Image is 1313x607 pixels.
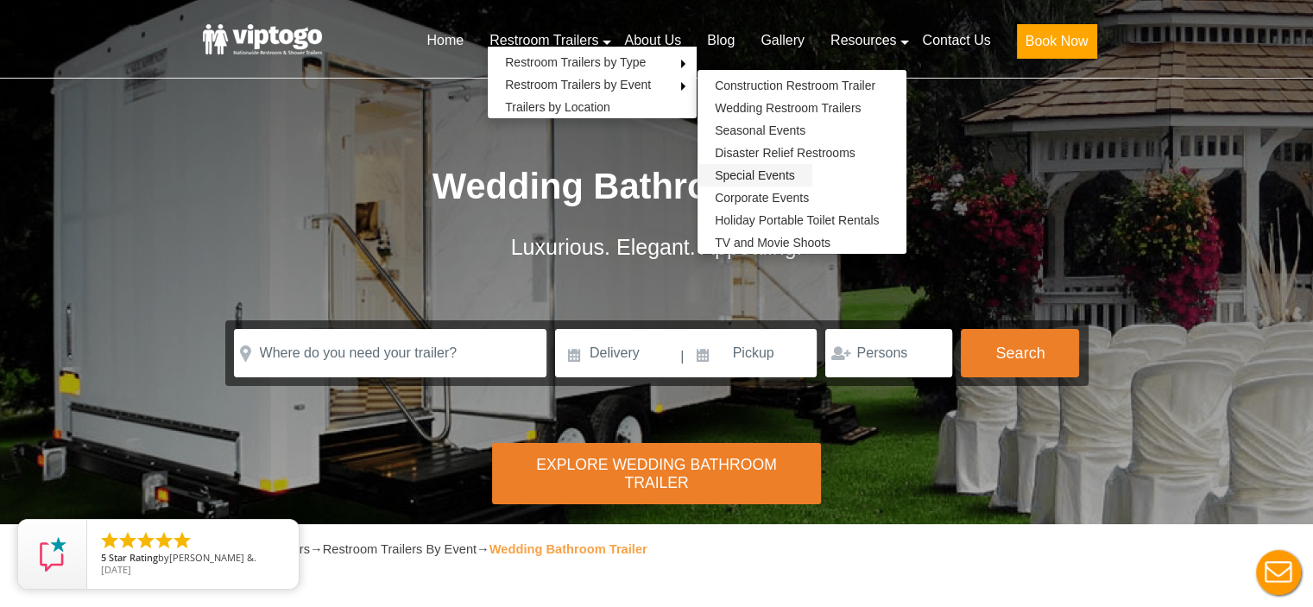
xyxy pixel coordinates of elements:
[825,329,952,377] input: Persons
[680,329,684,384] span: |
[961,329,1079,377] button: Search
[698,119,823,142] a: Seasonal Events
[109,551,158,564] span: Star Rating
[101,551,106,564] span: 5
[101,553,285,565] span: by
[686,329,817,377] input: Pickup
[909,22,1003,60] a: Contact Us
[477,22,611,60] a: Restroom Trailers
[35,537,70,572] img: Review Rating
[323,542,477,556] a: Restroom Trailers By Event
[136,530,156,551] li: 
[492,443,820,504] div: Explore Wedding Bathroom Trailer
[234,329,546,377] input: Where do you need your trailer?
[511,235,803,259] span: Luxurious. Elegant. Appealing.
[101,563,131,576] span: [DATE]
[169,551,256,564] span: [PERSON_NAME] &.
[488,51,663,73] a: Restroom Trailers by Type
[698,97,878,119] a: Wedding Restroom Trailers
[413,22,477,60] a: Home
[698,209,896,231] a: Holiday Portable Toilet Rentals
[748,22,817,60] a: Gallery
[488,96,628,118] a: Trailers by Location
[488,73,668,96] a: Restroom Trailers by Event
[1004,22,1110,69] a: Book Now
[698,74,893,97] a: Construction Restroom Trailer
[154,530,174,551] li: 
[1017,24,1097,59] button: Book Now
[698,164,812,187] a: Special Events
[432,166,881,206] span: Wedding Bathroom Trailer
[694,22,748,60] a: Blog
[164,542,647,556] span: → → →
[1244,538,1313,607] button: Live Chat
[698,187,826,209] a: Corporate Events
[698,142,873,164] a: Disaster Relief Restrooms
[611,22,694,60] a: About Us
[817,22,909,60] a: Resources
[698,231,848,254] a: TV and Movie Shoots
[99,530,120,551] li: 
[117,530,138,551] li: 
[489,542,647,556] strong: Wedding Bathroom Trailer
[172,530,193,551] li: 
[555,329,679,377] input: Delivery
